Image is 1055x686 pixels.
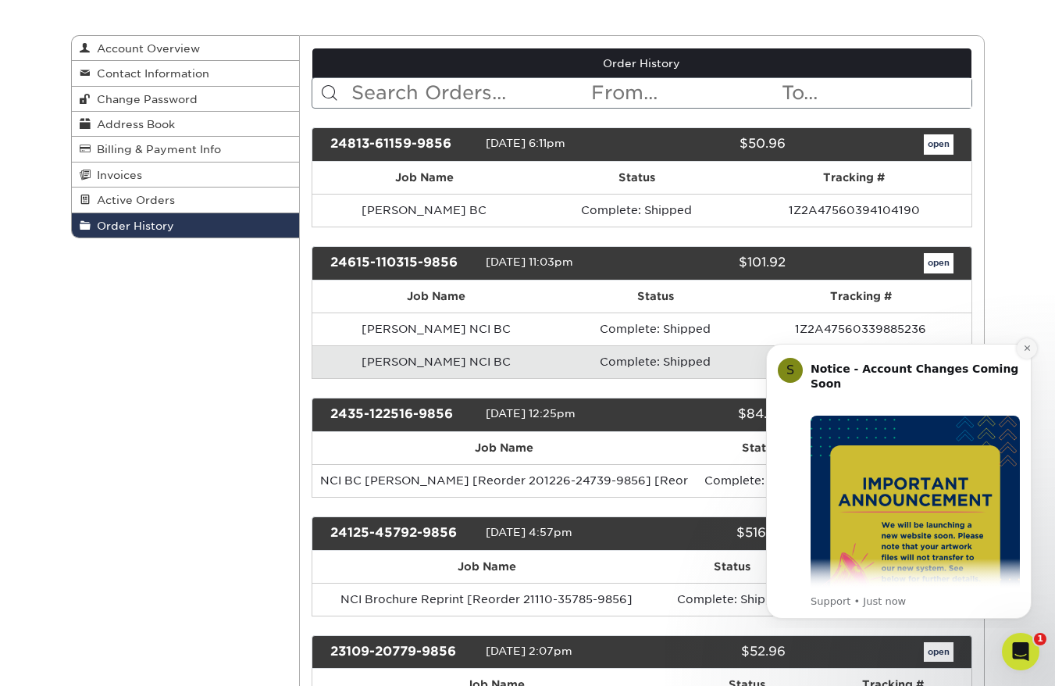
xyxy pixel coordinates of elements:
[72,61,300,86] a: Contact Information
[590,78,780,108] input: From...
[72,36,300,61] a: Account Overview
[72,188,300,213] a: Active Orders
[486,645,572,657] span: [DATE] 2:07pm
[91,143,221,155] span: Billing & Payment Info
[486,137,565,149] span: [DATE] 6:11pm
[312,432,697,464] th: Job Name
[91,67,209,80] span: Contact Information
[312,280,560,313] th: Job Name
[319,523,486,544] div: 24125-45792-9856
[72,112,300,137] a: Address Book
[312,345,560,378] td: [PERSON_NAME] NCI BC
[560,280,750,313] th: Status
[91,93,198,105] span: Change Password
[91,220,174,232] span: Order History
[319,253,486,273] div: 24615-110315-9856
[312,194,536,227] td: [PERSON_NAME] BC
[312,48,971,78] a: Order History
[780,78,971,108] input: To...
[319,405,486,425] div: 2435-122516-9856
[72,87,300,112] a: Change Password
[319,642,486,663] div: 23109-20779-9856
[750,313,971,345] td: 1Z2A47560339885236
[924,253,953,273] a: open
[737,194,971,227] td: 1Z2A47560394104190
[312,583,661,616] td: NCI Brochure Reprint [Reorder 21110-35785-9856]
[630,642,797,663] div: $52.96
[1002,633,1039,670] iframe: Intercom live chat
[661,551,804,583] th: Status
[750,280,971,313] th: Tracking #
[737,162,971,194] th: Tracking #
[536,162,737,194] th: Status
[486,407,576,420] span: [DATE] 12:25pm
[312,464,697,497] td: NCI BC [PERSON_NAME] [Reorder 201226-24739-9856] [Reor
[72,137,300,162] a: Billing & Payment Info
[486,526,572,538] span: [DATE] 4:57pm
[91,118,175,130] span: Address Book
[697,432,823,464] th: Status
[560,313,750,345] td: Complete: Shipped
[536,194,737,227] td: Complete: Shipped
[697,464,823,497] td: Complete: Shipped
[312,313,560,345] td: [PERSON_NAME] NCI BC
[743,330,1055,628] iframe: Intercom notifications message
[630,253,797,273] div: $101.92
[312,162,536,194] th: Job Name
[486,255,573,268] span: [DATE] 11:03pm
[924,134,953,155] a: open
[91,194,175,206] span: Active Orders
[630,134,797,155] div: $50.96
[630,523,797,544] div: $516.85
[1034,633,1046,645] span: 1
[91,42,200,55] span: Account Overview
[630,405,797,425] div: $84.00
[72,213,300,238] a: Order History
[319,134,486,155] div: 24813-61159-9856
[661,583,804,616] td: Complete: Shipped
[91,169,142,181] span: Invoices
[924,642,953,663] a: open
[312,551,661,583] th: Job Name
[350,78,590,108] input: Search Orders...
[72,163,300,188] a: Invoices
[560,345,750,378] td: Complete: Shipped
